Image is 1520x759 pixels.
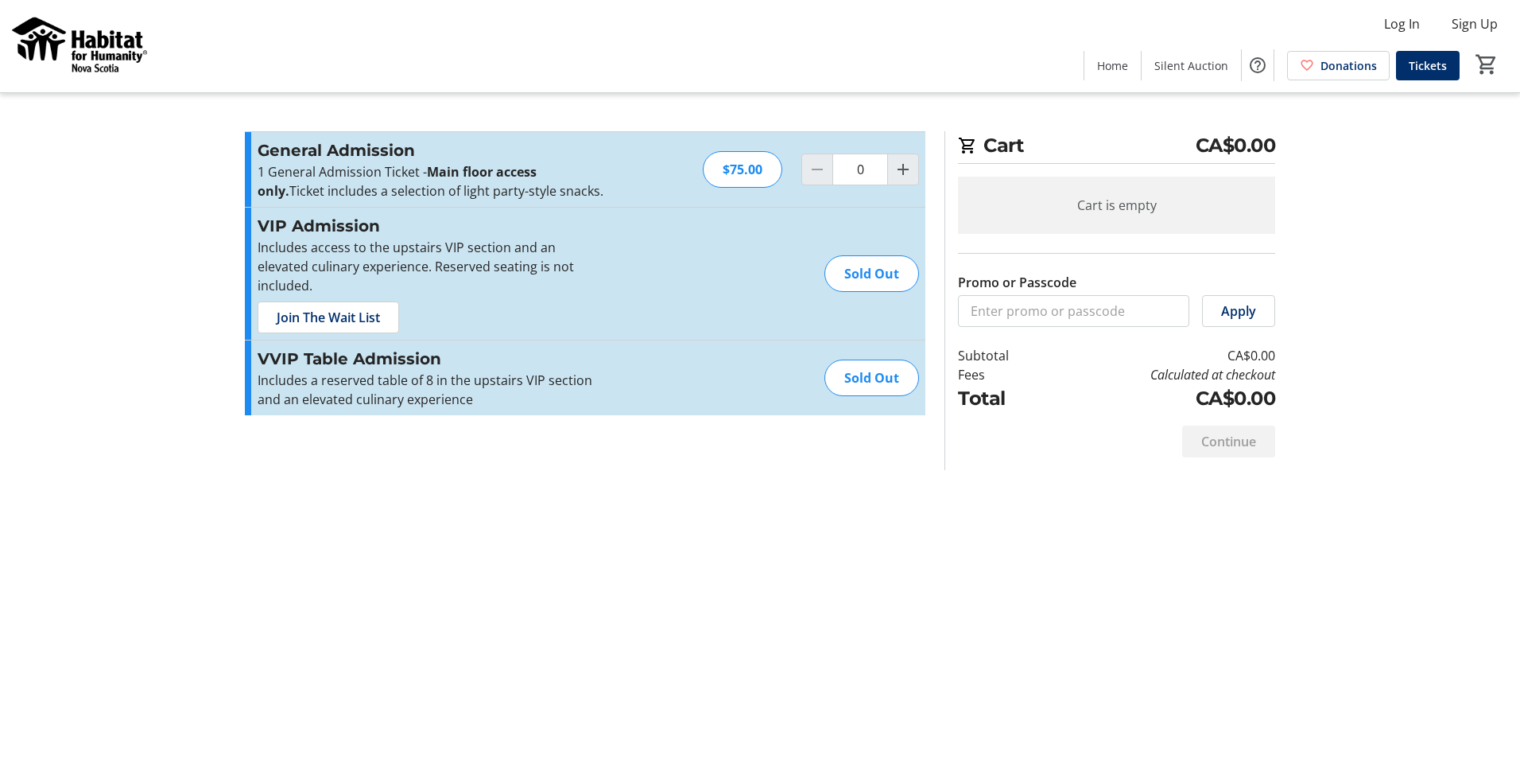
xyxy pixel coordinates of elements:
h3: General Admission [258,138,605,162]
a: Tickets [1396,51,1460,80]
p: Includes a reserved table of 8 in the upstairs VIP section and an elevated culinary experience [258,371,605,409]
img: Habitat for Humanity Nova Scotia's Logo [10,6,151,86]
span: Apply [1221,302,1256,321]
td: CA$0.00 [1050,346,1275,365]
span: Home [1097,57,1128,74]
div: Sold Out [824,255,919,292]
a: Silent Auction [1142,51,1241,80]
span: Sign Up [1452,14,1498,33]
td: Subtotal [958,346,1050,365]
button: Cart [1472,50,1501,79]
button: Apply [1202,295,1275,327]
button: Increment by one [888,154,918,185]
span: CA$0.00 [1196,131,1276,160]
span: Tickets [1409,57,1447,74]
p: 1 General Admission Ticket - Ticket includes a selection of light party-style snacks. [258,162,605,200]
td: Fees [958,365,1050,384]
button: Help [1242,49,1274,81]
td: CA$0.00 [1050,384,1275,413]
input: General Admission Quantity [832,154,888,185]
p: Includes access to the upstairs VIP section and an elevated culinary experience. Reserved seating... [258,238,605,295]
button: Log In [1371,11,1433,37]
td: Calculated at checkout [1050,365,1275,384]
button: Sign Up [1439,11,1510,37]
span: Join The Wait List [277,308,380,327]
input: Enter promo or passcode [958,295,1189,327]
div: Sold Out [824,360,919,396]
a: Home [1084,51,1141,80]
label: Promo or Passcode [958,273,1076,292]
a: Donations [1287,51,1390,80]
div: $75.00 [703,151,782,188]
h2: Cart [958,131,1275,164]
h3: VIP Admission [258,214,605,238]
span: Silent Auction [1154,57,1228,74]
td: Total [958,384,1050,413]
span: Log In [1384,14,1420,33]
button: Join The Wait List [258,302,399,333]
div: Cart is empty [958,177,1275,234]
h3: VVIP Table Admission [258,347,605,371]
span: Donations [1320,57,1377,74]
